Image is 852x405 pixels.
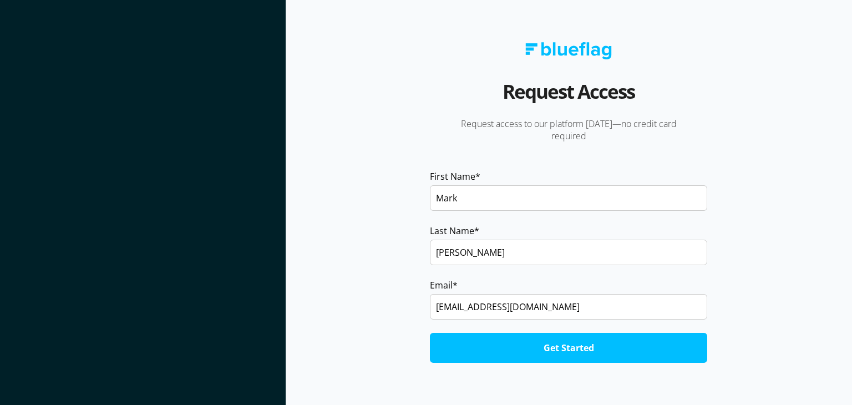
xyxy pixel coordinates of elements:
span: Email [430,279,453,292]
span: Last Name [430,224,474,237]
input: Get Started [430,333,707,363]
input: Smith [430,240,707,265]
img: Blue Flag logo [525,42,612,59]
span: First Name [430,170,475,183]
input: name@yourcompany.com.au [430,294,707,320]
input: John [430,185,707,211]
h2: Request Access [503,76,635,118]
p: Request access to our platform [DATE]—no credit card required [427,118,711,142]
